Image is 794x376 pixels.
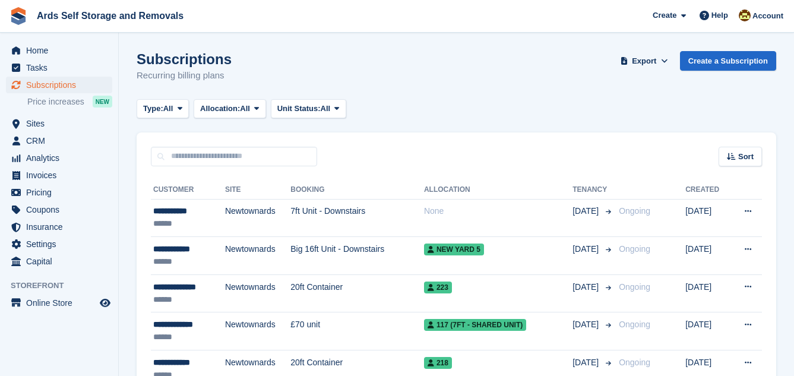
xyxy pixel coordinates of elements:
span: Storefront [11,280,118,292]
span: Ongoing [619,282,650,292]
span: Sort [738,151,754,163]
button: Export [618,51,670,71]
span: Sites [26,115,97,132]
a: menu [6,253,112,270]
h1: Subscriptions [137,51,232,67]
span: Help [711,10,728,21]
a: menu [6,115,112,132]
a: menu [6,219,112,235]
div: NEW [93,96,112,108]
td: [DATE] [685,274,729,312]
th: Booking [290,181,424,200]
span: Account [752,10,783,22]
td: [DATE] [685,199,729,237]
span: Tasks [26,59,97,76]
span: Export [632,55,656,67]
td: 7ft Unit - Downstairs [290,199,424,237]
a: menu [6,150,112,166]
a: Price increases NEW [27,95,112,108]
td: [DATE] [685,237,729,275]
th: Created [685,181,729,200]
a: menu [6,201,112,218]
th: Allocation [424,181,572,200]
div: None [424,205,572,217]
span: Allocation: [200,103,240,115]
span: Analytics [26,150,97,166]
a: menu [6,59,112,76]
span: Price increases [27,96,84,108]
span: Insurance [26,219,97,235]
a: menu [6,236,112,252]
span: [DATE] [572,356,601,369]
span: New yard 5 [424,244,484,255]
th: Customer [151,181,225,200]
span: Settings [26,236,97,252]
span: Ongoing [619,244,650,254]
a: menu [6,295,112,311]
span: All [321,103,331,115]
button: Type: All [137,99,189,119]
span: 117 (7ft - shared unit) [424,319,526,331]
span: Create [653,10,676,21]
a: Ards Self Storage and Removals [32,6,188,26]
span: [DATE] [572,281,601,293]
th: Site [225,181,290,200]
td: Newtownards [225,199,290,237]
img: stora-icon-8386f47178a22dfd0bd8f6a31ec36ba5ce8667c1dd55bd0f319d3a0aa187defe.svg [10,7,27,25]
span: 223 [424,282,452,293]
img: Mark McFerran [739,10,751,21]
td: [DATE] [685,312,729,350]
span: Capital [26,253,97,270]
a: menu [6,184,112,201]
td: Big 16ft Unit - Downstairs [290,237,424,275]
span: Subscriptions [26,77,97,93]
td: Newtownards [225,274,290,312]
span: Invoices [26,167,97,184]
span: Unit Status: [277,103,321,115]
span: [DATE] [572,205,601,217]
span: 218 [424,357,452,369]
span: All [240,103,250,115]
a: menu [6,167,112,184]
a: Create a Subscription [680,51,776,71]
span: All [163,103,173,115]
a: menu [6,77,112,93]
span: Type: [143,103,163,115]
button: Allocation: All [194,99,266,119]
td: Newtownards [225,312,290,350]
span: [DATE] [572,243,601,255]
a: Preview store [98,296,112,310]
button: Unit Status: All [271,99,346,119]
span: Home [26,42,97,59]
th: Tenancy [572,181,614,200]
span: Ongoing [619,206,650,216]
span: Online Store [26,295,97,311]
span: Ongoing [619,358,650,367]
span: Coupons [26,201,97,218]
a: menu [6,132,112,149]
td: 20ft Container [290,274,424,312]
p: Recurring billing plans [137,69,232,83]
span: CRM [26,132,97,149]
span: Ongoing [619,320,650,329]
a: menu [6,42,112,59]
span: Pricing [26,184,97,201]
span: [DATE] [572,318,601,331]
td: £70 unit [290,312,424,350]
td: Newtownards [225,237,290,275]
